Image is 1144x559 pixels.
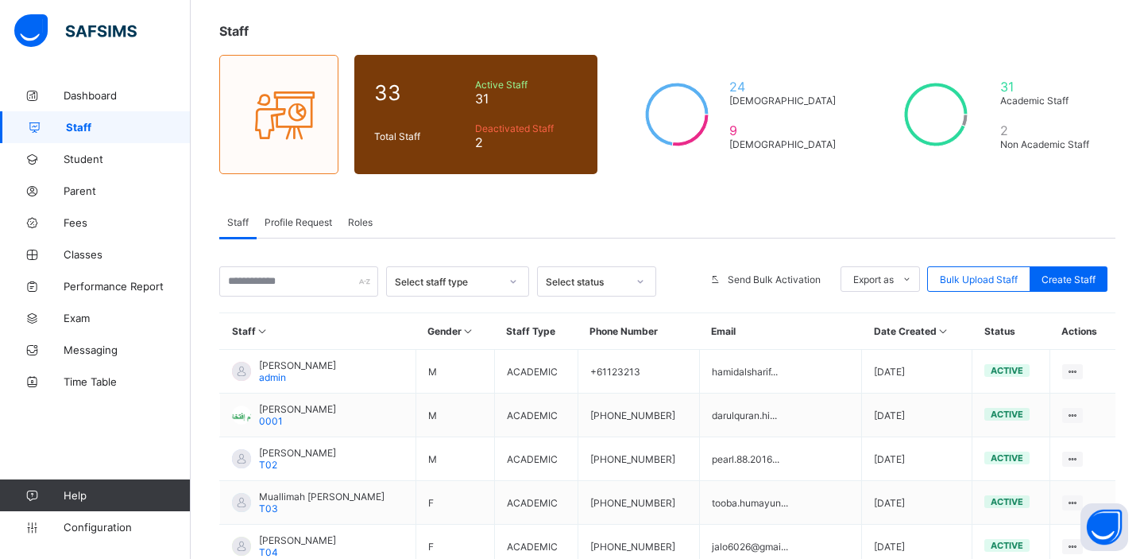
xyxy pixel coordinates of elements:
[64,489,190,502] span: Help
[862,350,972,394] td: [DATE]
[475,79,578,91] span: Active Staff
[475,91,578,107] span: 31
[462,325,475,337] i: Sort in Ascending Order
[494,394,578,437] td: ACADEMIC
[259,359,336,371] span: [PERSON_NAME]
[991,540,1023,551] span: active
[1000,79,1096,95] span: 31
[578,437,699,481] td: [PHONE_NUMBER]
[991,365,1023,376] span: active
[64,521,190,534] span: Configuration
[415,481,494,525] td: F
[991,409,1023,420] span: active
[1000,122,1096,138] span: 2
[1042,274,1096,285] span: Create Staff
[370,126,471,146] div: Total Staff
[729,79,837,95] span: 24
[64,312,191,324] span: Exam
[578,313,699,350] th: Phone Number
[972,313,1049,350] th: Status
[219,23,249,39] span: Staff
[1049,313,1115,350] th: Actions
[940,274,1018,285] span: Bulk Upload Staff
[728,274,821,285] span: Send Bulk Activation
[494,437,578,481] td: ACADEMIC
[494,481,578,525] td: ACADEMIC
[220,313,416,350] th: Staff
[494,313,578,350] th: Staff Type
[729,138,837,150] span: [DEMOGRAPHIC_DATA]
[415,313,494,350] th: Gender
[64,89,191,102] span: Dashboard
[64,344,191,356] span: Messaging
[64,248,191,261] span: Classes
[348,216,373,228] span: Roles
[415,437,494,481] td: M
[259,415,283,427] span: 0001
[64,153,191,165] span: Student
[729,122,837,138] span: 9
[259,534,336,546] span: [PERSON_NAME]
[1080,503,1128,551] button: Open asap
[937,325,950,337] i: Sort in Ascending Order
[66,121,191,134] span: Staff
[395,276,500,288] div: Select staff type
[374,80,467,105] span: 33
[64,280,191,293] span: Performance Report
[1000,138,1096,150] span: Non Academic Staff
[475,122,578,134] span: Deactivated Staff
[259,447,336,459] span: [PERSON_NAME]
[259,503,278,514] span: T03
[415,350,494,394] td: M
[578,350,699,394] td: +61123213
[259,546,278,558] span: T04
[699,313,862,350] th: Email
[256,325,269,337] i: Sort in Ascending Order
[259,491,385,503] span: Muallimah [PERSON_NAME]
[578,394,699,437] td: [PHONE_NUMBER]
[862,394,972,437] td: [DATE]
[415,394,494,437] td: M
[699,437,862,481] td: pearl.88.2016...
[862,313,972,350] th: Date Created
[259,459,277,471] span: T02
[862,481,972,525] td: [DATE]
[991,452,1023,464] span: active
[729,95,837,107] span: [DEMOGRAPHIC_DATA]
[699,394,862,437] td: darulquran.hi...
[699,350,862,394] td: hamidalsharif...
[991,496,1023,507] span: active
[578,481,699,525] td: [PHONE_NUMBER]
[494,350,578,394] td: ACADEMIC
[259,371,286,383] span: admin
[14,14,137,48] img: safsims
[265,216,332,228] span: Profile Request
[227,216,249,228] span: Staff
[259,403,336,415] span: [PERSON_NAME]
[699,481,862,525] td: tooba.humayun...
[64,216,191,229] span: Fees
[64,184,191,197] span: Parent
[853,274,894,285] span: Export as
[546,276,627,288] div: Select status
[862,437,972,481] td: [DATE]
[475,134,578,150] span: 2
[1000,95,1096,107] span: Academic Staff
[64,375,191,388] span: Time Table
